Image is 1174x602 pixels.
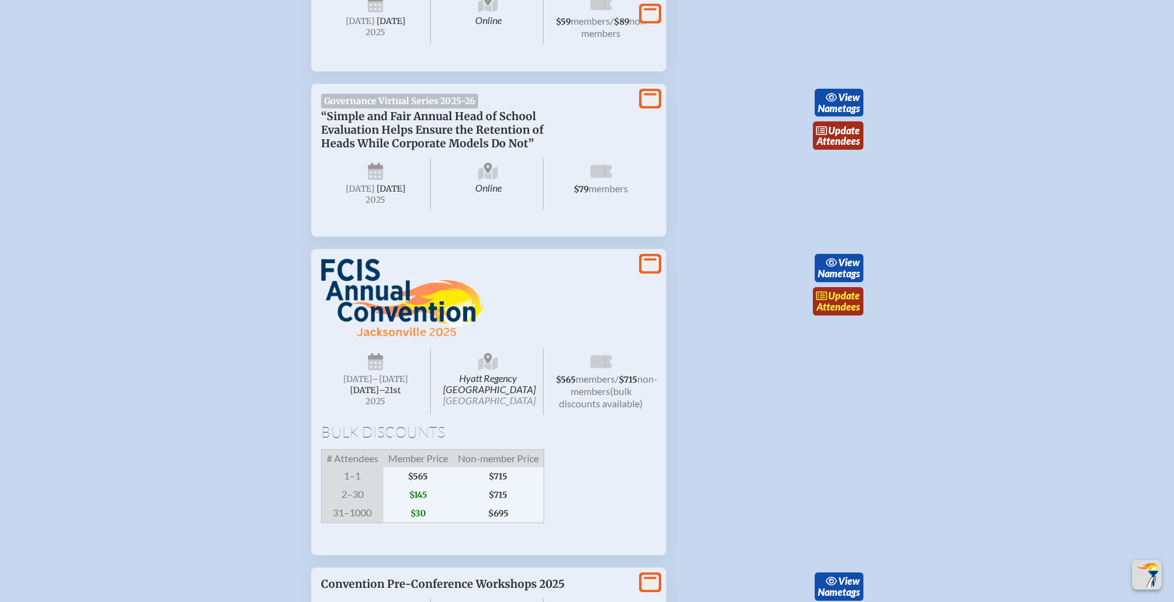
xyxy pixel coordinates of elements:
[571,15,610,26] span: members
[556,17,571,27] span: $59
[813,121,863,150] a: updateAttendees
[433,348,544,415] span: Hyatt Regency [GEOGRAPHIC_DATA]
[615,373,619,384] span: /
[350,385,401,396] span: [DATE]–⁠21st
[321,486,383,504] span: 2–30
[619,375,637,385] span: $715
[433,158,544,209] span: Online
[377,16,406,26] span: [DATE]
[838,575,860,587] span: view
[321,577,565,591] span: Convention Pre-Conference Workshops 2025
[815,572,863,601] a: viewNametags
[576,373,615,384] span: members
[321,425,656,439] h1: Bulk Discounts
[815,254,863,282] a: viewNametags
[383,467,453,486] span: $565
[610,15,614,26] span: /
[815,89,863,117] a: viewNametags
[614,17,629,27] span: $89
[377,184,406,194] span: [DATE]
[828,124,860,136] span: update
[346,16,375,26] span: [DATE]
[571,373,658,397] span: non-members
[321,450,383,468] span: # Attendees
[828,290,860,301] span: update
[1135,563,1159,587] img: To the top
[321,110,544,150] span: “Simple and Fair Annual Head of School Evaluation Helps Ensure the Retention of Heads While Corpo...
[383,504,453,523] span: $30
[343,374,372,384] span: [DATE]
[321,467,383,486] span: 1–1
[453,504,544,523] span: $695
[346,184,375,194] span: [DATE]
[331,397,421,406] span: 2025
[556,375,576,385] span: $565
[453,486,544,504] span: $715
[838,256,860,268] span: view
[321,504,383,523] span: 31–1000
[1132,560,1162,590] button: Scroll Top
[453,450,544,468] span: Non-member Price
[581,15,650,39] span: non-members
[321,259,484,338] img: FCIS Convention 2025
[321,94,479,108] span: Governance Virtual Series 2025-26
[383,450,453,468] span: Member Price
[559,385,643,409] span: (bulk discounts available)
[589,182,628,194] span: members
[574,184,589,195] span: $79
[383,486,453,504] span: $145
[372,374,408,384] span: –[DATE]
[813,287,863,315] a: updateAttendees
[331,28,421,37] span: 2025
[443,394,536,406] span: [GEOGRAPHIC_DATA]
[453,467,544,486] span: $715
[331,195,421,205] span: 2025
[838,91,860,103] span: view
